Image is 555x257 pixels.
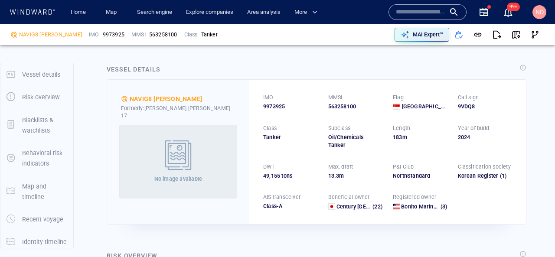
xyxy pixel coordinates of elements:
[22,69,60,80] p: Vessel details
[401,203,453,210] span: Bonito Marine Sa-lib
[263,193,300,201] p: AIS transceiver
[402,134,407,140] span: m
[0,70,73,78] a: Vessel details
[10,31,17,38] div: Nadav D Compli defined risk: moderate risk
[19,31,82,39] span: NAVIG8 ESTELLE
[0,63,73,86] button: Vessel details
[458,172,513,180] div: Korean Register
[328,133,383,149] div: Oil/Chemicals Tanker
[371,203,382,211] span: (22)
[535,9,544,16] span: ND
[0,231,73,253] button: Identity timeline
[336,203,382,211] a: Century [GEOGRAPHIC_DATA] Leasing (22)
[130,94,202,104] div: NAVIG8 [PERSON_NAME]
[413,31,443,39] p: MAI Expert™
[102,5,123,20] a: Map
[67,5,89,20] a: Home
[507,3,520,11] span: 99+
[263,94,274,101] p: IMO
[154,176,202,182] span: No image available
[183,5,237,20] a: Explore companies
[22,237,67,247] p: Identity timeline
[99,5,127,20] button: Map
[503,7,513,17] button: 99+
[89,31,99,39] p: IMO
[506,25,526,44] button: View on map
[263,124,277,132] p: Class
[393,172,447,180] div: NorthStandard
[458,163,511,171] p: Classification society
[518,218,548,250] iframe: Chat
[328,163,353,171] p: Max. draft
[107,64,160,75] div: Vessel details
[526,25,545,44] button: Visual Link Analysis
[244,5,284,20] a: Area analysis
[393,94,404,101] p: Flag
[328,124,351,132] p: Subclass
[0,109,73,142] button: Blacklists & watchlists
[22,148,67,169] p: Behavioral risk indicators
[22,181,67,202] p: Map and timeline
[19,31,82,39] div: NAVIG8 [PERSON_NAME]
[263,203,282,209] span: Class-A
[336,172,339,179] span: 3
[458,103,513,111] div: 9VDQ8
[393,134,402,140] span: 183
[328,94,343,101] p: MMSI
[339,172,344,179] span: m
[103,31,124,39] span: 9973925
[0,120,73,129] a: Blacklists & watchlists
[149,31,177,39] div: 563258100
[458,172,499,180] div: Korean Register
[0,86,73,108] button: Risk overview
[22,214,63,224] p: Recent voyage
[0,215,73,223] a: Recent voyage
[121,95,128,102] div: Nadav D Compli defined risk: moderate risk
[184,31,198,39] p: Class
[0,187,73,195] a: Map and timeline
[263,103,285,111] span: 9973925
[328,172,334,179] span: 13
[531,3,548,21] button: ND
[336,203,433,210] span: Century Tokyo Leasing
[487,25,506,44] button: Export report
[449,25,468,44] button: Add to vessel list
[458,133,513,141] div: 2024
[0,237,73,246] a: Identity timeline
[393,193,436,201] p: Registered owner
[121,104,235,120] div: Formerly: [PERSON_NAME] [PERSON_NAME] 17
[334,172,336,179] span: .
[201,31,218,39] div: Tanker
[134,5,176,20] a: Search engine
[263,133,318,141] div: Tanker
[468,25,487,44] button: Get link
[0,142,73,175] button: Behavioral risk indicators
[263,172,318,180] div: 49,155 tons
[503,7,513,17] div: Notification center
[131,31,146,39] p: MMSI
[458,124,490,132] p: Year of build
[501,5,515,19] a: 99+
[402,103,447,111] span: [GEOGRAPHIC_DATA]
[328,193,370,201] p: Beneficial owner
[0,154,73,162] a: Behavioral risk indicators
[393,163,414,171] p: P&I Club
[439,203,447,211] span: (3)
[294,7,317,17] span: More
[393,124,410,132] p: Length
[499,172,513,180] span: (1)
[130,94,202,104] span: NAVIG8 ESTELLE
[263,163,275,171] p: DWT
[0,208,73,231] button: Recent voyage
[458,94,479,101] p: Call sign
[291,5,325,20] button: More
[328,103,383,111] div: 563258100
[22,115,67,136] p: Blacklists & watchlists
[401,203,447,211] a: Bonito Marine Sa-lib (3)
[0,175,73,208] button: Map and timeline
[395,28,449,42] button: MAI Expert™
[0,93,73,101] a: Risk overview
